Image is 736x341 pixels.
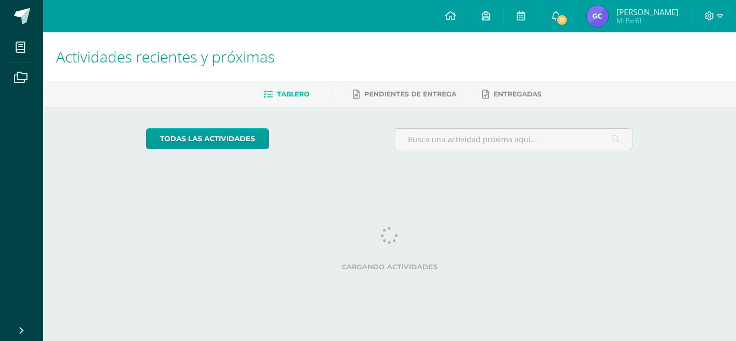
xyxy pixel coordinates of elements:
img: dc6ed879aac2b970dcfff356712fdce6.png [587,5,608,27]
a: Entregadas [482,86,541,103]
span: [PERSON_NAME] [616,6,678,17]
a: Tablero [263,86,309,103]
span: Actividades recientes y próximas [56,46,275,67]
span: Pendientes de entrega [364,90,456,98]
span: 11 [556,14,568,26]
a: Pendientes de entrega [353,86,456,103]
span: Mi Perfil [616,16,678,25]
span: Entregadas [494,90,541,98]
span: Tablero [277,90,309,98]
label: Cargando actividades [146,263,634,271]
input: Busca una actividad próxima aquí... [394,129,633,150]
a: todas las Actividades [146,128,269,149]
